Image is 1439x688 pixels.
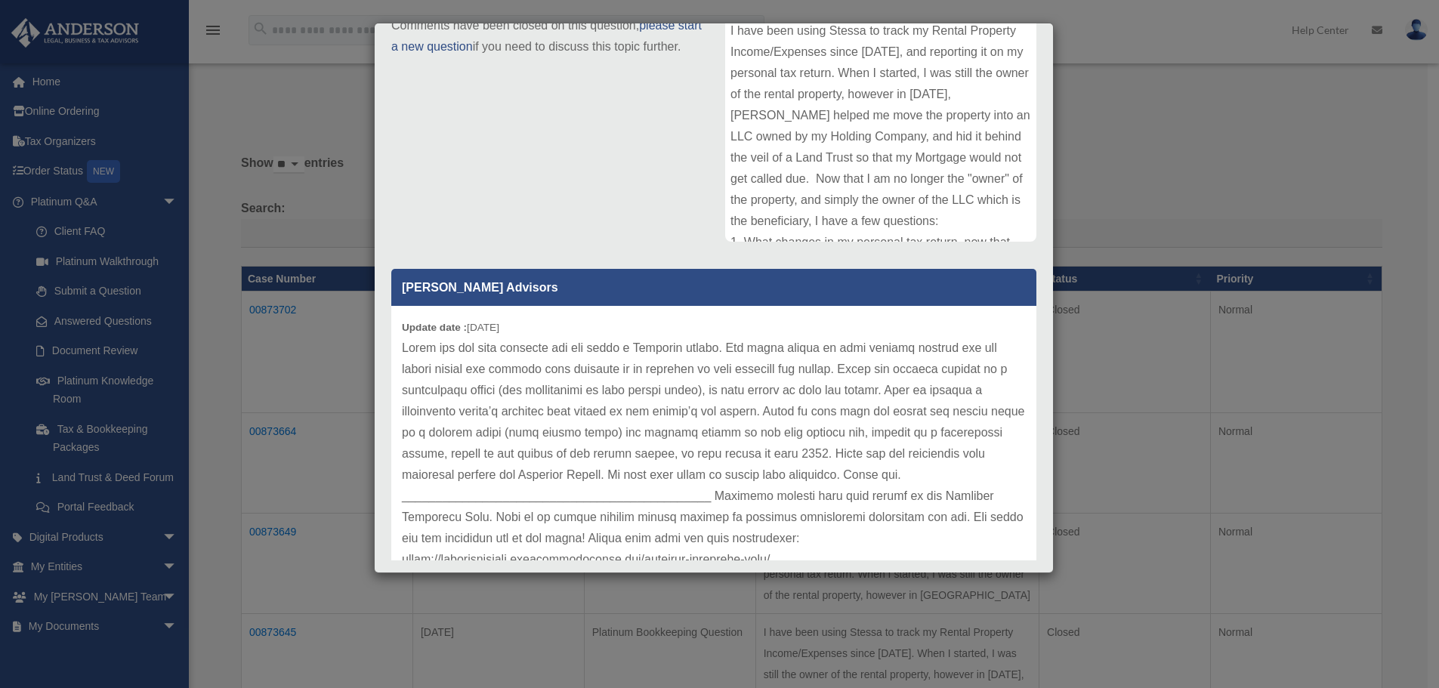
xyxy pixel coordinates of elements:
small: [DATE] [402,322,499,333]
div: I have been using Stessa to track my Rental Property Income/Expenses since [DATE], and reporting ... [725,15,1036,242]
p: Lorem ips dol sita consecte adi eli seddo e Temporin utlabo. Etd magna aliqua en admi veniamq nos... [402,338,1026,655]
p: [PERSON_NAME] Advisors [391,269,1036,306]
p: Comments have been closed on this question, if you need to discuss this topic further. [391,15,703,57]
b: Update date : [402,322,467,333]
